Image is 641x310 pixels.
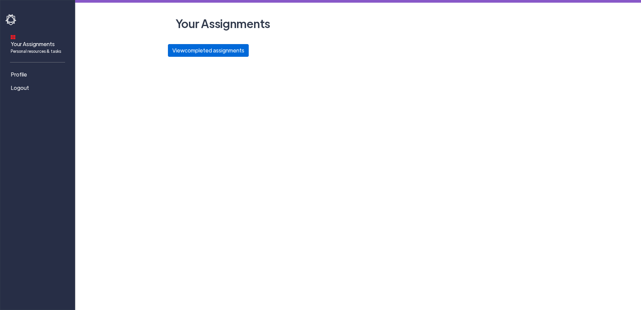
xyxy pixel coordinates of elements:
h2: Your Assignments [173,13,544,33]
img: havoc-shield-logo-white.png [5,14,17,25]
button: Viewcompleted assignments [168,44,249,57]
a: Your AssignmentsPersonal resources & tasks [5,30,72,57]
span: Personal resources & tasks [11,48,61,54]
a: Profile [5,68,72,81]
a: Logout [5,81,72,95]
img: dashboard-icon.svg [11,35,15,39]
span: Your Assignments [11,40,61,54]
span: Profile [11,70,27,79]
span: Logout [11,84,29,92]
